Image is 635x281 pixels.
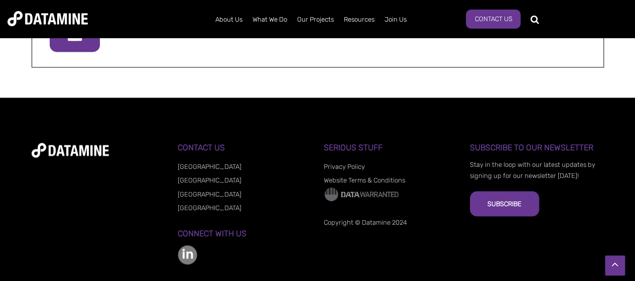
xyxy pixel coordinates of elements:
[178,143,312,152] h3: Contact Us
[178,176,241,183] a: [GEOGRAPHIC_DATA]
[324,217,458,228] p: Copyright © Datamine 2024
[470,191,539,216] button: Subscribe
[8,11,88,26] img: Datamine
[324,186,399,202] img: Data Warranted Logo
[339,7,379,33] a: Resources
[178,190,241,198] a: [GEOGRAPHIC_DATA]
[379,7,412,33] a: Join Us
[32,143,109,157] img: datamine-logo-white
[178,162,241,170] a: [GEOGRAPHIC_DATA]
[324,176,405,183] a: Website Terms & Conditions
[292,7,339,33] a: Our Projects
[210,7,247,33] a: About Us
[324,162,365,170] a: Privacy Policy
[178,245,197,264] img: linkedin-color
[324,143,458,152] h3: Serious Stuff
[247,7,292,33] a: What We Do
[178,204,241,211] a: [GEOGRAPHIC_DATA]
[470,143,604,152] h3: Subscribe to our Newsletter
[178,229,312,238] h3: Connect with us
[470,159,604,181] p: Stay in the loop with our latest updates by signing up for our newsletter [DATE]!
[466,10,521,29] a: Contact Us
